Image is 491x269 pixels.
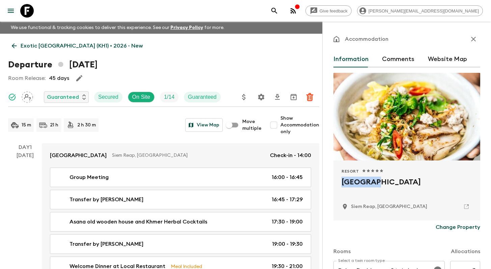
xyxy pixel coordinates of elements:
[8,39,146,53] a: Exotic [GEOGRAPHIC_DATA] (KH1) • 2026 - New
[428,51,467,67] button: Website Map
[272,173,303,181] p: 16:00 - 16:45
[271,90,284,104] button: Download CSV
[164,93,174,101] p: 1 / 14
[77,122,96,128] p: 2 h 30 m
[70,196,143,204] p: Transfer by [PERSON_NAME]
[272,218,303,226] p: 17:30 - 19:00
[268,4,281,18] button: search adventures
[382,51,414,67] button: Comments
[50,122,58,128] p: 21 h
[42,143,319,168] a: [GEOGRAPHIC_DATA]Siem Reap, [GEOGRAPHIC_DATA]Check-in - 14:00
[47,93,79,101] p: Guaranteed
[451,247,480,256] p: Allocations
[98,93,118,101] p: Secured
[270,151,311,159] p: Check-in - 14:00
[303,90,317,104] button: Delete
[333,247,351,256] p: Rooms
[254,90,268,104] button: Settings
[188,93,217,101] p: Guaranteed
[50,234,311,254] a: Transfer by [PERSON_NAME]19:00 - 19:30
[8,93,16,101] svg: Synced Successfully
[132,93,150,101] p: On Site
[272,240,303,248] p: 19:00 - 19:30
[342,177,472,198] h2: [GEOGRAPHIC_DATA]
[436,223,480,231] p: Change Property
[351,203,427,210] p: Siem Reap, Cambodia
[50,168,311,187] a: Group Meeting16:00 - 16:45
[436,220,480,234] button: Change Property
[4,4,18,18] button: menu
[333,73,480,160] div: Photo of Treeline Urban Resort
[8,58,98,71] h1: Departure [DATE]
[49,74,69,82] p: 45 days
[185,118,223,132] button: View Map
[70,240,143,248] p: Transfer by [PERSON_NAME]
[237,90,251,104] button: Update Price, Early Bird Discount and Costs
[345,35,388,43] p: Accommodation
[128,92,155,102] div: On Site
[170,25,203,30] a: Privacy Policy
[94,92,122,102] div: Secured
[8,22,227,34] p: We use functional & tracking cookies to deliver this experience. See our for more.
[160,92,179,102] div: Trip Fill
[70,173,109,181] p: Group Meeting
[22,122,31,128] p: 15 m
[272,196,303,204] p: 16:45 - 17:29
[112,152,265,159] p: Siem Reap, [GEOGRAPHIC_DATA]
[287,90,300,104] button: Archive (Completed, Cancelled or Unsynced Departures only)
[305,5,352,16] a: Give feedback
[22,93,33,99] span: Assign pack leader
[316,8,351,13] span: Give feedback
[50,190,311,209] a: Transfer by [PERSON_NAME]16:45 - 17:29
[21,42,143,50] p: Exotic [GEOGRAPHIC_DATA] (KH1) • 2026 - New
[342,169,359,174] span: Resort
[50,212,311,232] a: Asana old wooden house and Khmer Herbal Cocktails17:30 - 19:00
[357,5,483,16] div: [PERSON_NAME][EMAIL_ADDRESS][DOMAIN_NAME]
[365,8,483,13] span: [PERSON_NAME][EMAIL_ADDRESS][DOMAIN_NAME]
[338,258,385,264] label: Select a twin room type
[242,118,262,132] span: Move multiple
[280,115,319,135] span: Show Accommodation only
[8,74,46,82] p: Room Release:
[8,143,42,151] p: Day 1
[333,51,369,67] button: Information
[50,151,107,159] p: [GEOGRAPHIC_DATA]
[70,218,207,226] p: Asana old wooden house and Khmer Herbal Cocktails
